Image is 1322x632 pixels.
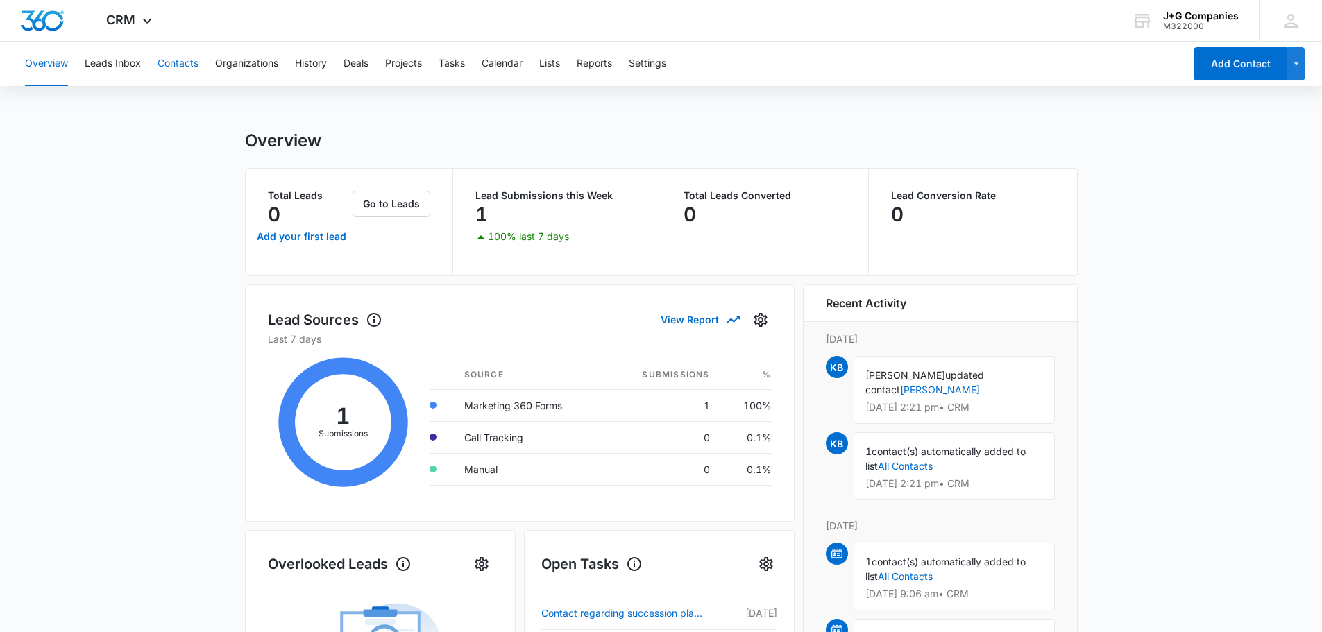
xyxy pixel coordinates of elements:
[353,191,430,217] button: Go to Leads
[453,453,607,485] td: Manual
[865,445,872,457] span: 1
[703,606,777,620] p: [DATE]
[453,421,607,453] td: Call Tracking
[268,554,412,574] h1: Overlooked Leads
[453,360,607,390] th: Source
[721,421,772,453] td: 0.1%
[268,203,280,225] p: 0
[482,42,523,86] button: Calendar
[25,42,68,86] button: Overview
[684,203,696,225] p: 0
[826,295,906,311] h6: Recent Activity
[268,191,350,200] p: Total Leads
[607,360,721,390] th: Submissions
[268,309,382,330] h1: Lead Sources
[215,42,278,86] button: Organizations
[684,191,847,200] p: Total Leads Converted
[900,384,980,395] a: [PERSON_NAME]
[475,203,488,225] p: 1
[577,42,612,86] button: Reports
[629,42,666,86] button: Settings
[254,220,350,253] a: Add your first lead
[865,445,1026,472] span: contact(s) automatically added to list
[826,356,848,378] span: KB
[344,42,368,86] button: Deals
[607,421,721,453] td: 0
[295,42,327,86] button: History
[353,198,430,210] a: Go to Leads
[865,369,945,381] span: [PERSON_NAME]
[1163,22,1239,31] div: account id
[878,460,933,472] a: All Contacts
[891,203,904,225] p: 0
[85,42,141,86] button: Leads Inbox
[475,191,638,200] p: Lead Submissions this Week
[268,332,772,346] p: Last 7 days
[1194,47,1287,80] button: Add Contact
[453,389,607,421] td: Marketing 360 Forms
[755,553,777,575] button: Settings
[439,42,465,86] button: Tasks
[891,191,1055,200] p: Lead Conversion Rate
[245,130,321,151] h1: Overview
[721,360,772,390] th: %
[488,232,569,241] p: 100% last 7 days
[471,553,493,575] button: Settings
[865,556,1026,582] span: contact(s) automatically added to list
[721,389,772,421] td: 100%
[607,453,721,485] td: 0
[721,453,772,485] td: 0.1%
[865,556,872,567] span: 1
[749,309,772,331] button: Settings
[826,432,848,454] span: KB
[106,12,135,27] span: CRM
[158,42,198,86] button: Contacts
[865,479,1043,488] p: [DATE] 2:21 pm • CRM
[385,42,422,86] button: Projects
[878,570,933,582] a: All Contacts
[1163,10,1239,22] div: account name
[826,332,1055,346] p: [DATE]
[865,402,1043,412] p: [DATE] 2:21 pm • CRM
[541,605,703,622] a: Contact regarding succession plan and intro
[607,389,721,421] td: 1
[541,554,643,574] h1: Open Tasks
[661,307,738,332] button: View Report
[539,42,560,86] button: Lists
[865,589,1043,599] p: [DATE] 9:06 am • CRM
[826,518,1055,533] p: [DATE]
